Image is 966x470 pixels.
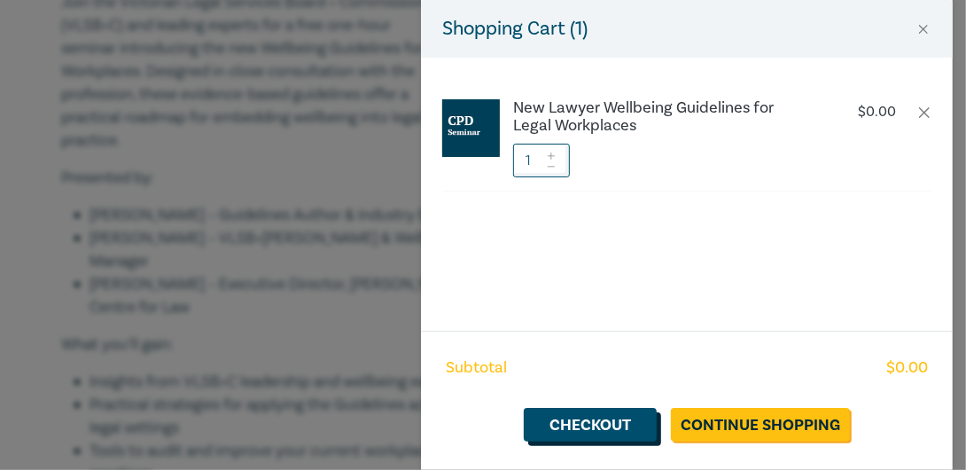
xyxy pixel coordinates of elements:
[442,99,500,157] img: CPD%20Seminar.jpg
[513,144,570,177] input: 1
[886,356,928,380] span: $ 0.00
[513,99,807,135] a: New Lawyer Wellbeing Guidelines for Legal Workplaces
[524,408,657,442] a: Checkout
[858,104,896,121] p: $ 0.00
[446,356,507,380] span: Subtotal
[442,14,588,43] h5: Shopping Cart ( 1 )
[915,21,931,37] button: Close
[671,408,850,442] a: Continue Shopping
